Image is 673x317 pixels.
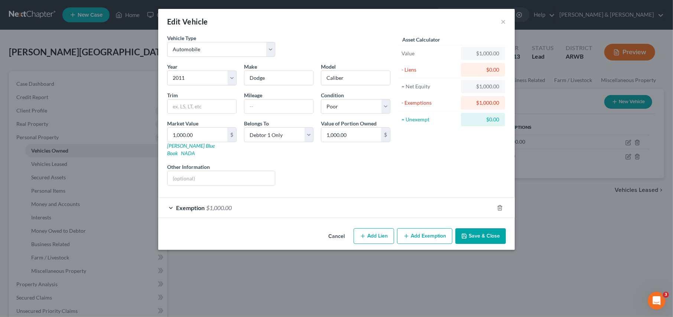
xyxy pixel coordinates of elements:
button: Add Lien [354,228,394,244]
label: Condition [321,91,344,99]
button: Save & Close [455,228,506,244]
label: Year [167,63,178,71]
span: 3 [663,292,669,298]
label: Trim [167,91,178,99]
div: = Unexempt [401,116,458,123]
button: Add Exemption [397,228,452,244]
div: Edit Vehicle [167,16,208,27]
span: Exemption [176,204,205,211]
label: Market Value [167,120,198,127]
label: Vehicle Type [167,34,196,42]
input: ex. LS, LT, etc [168,99,236,114]
div: $ [227,128,236,142]
div: - Exemptions [401,99,458,107]
div: = Net Equity [401,83,458,90]
label: Asset Calculator [402,36,440,43]
input: -- [244,99,313,114]
input: ex. Nissan [244,71,313,85]
button: Cancel [322,229,351,244]
a: [PERSON_NAME] Blue Book [167,143,215,156]
iframe: Intercom live chat [648,292,666,310]
div: Value [401,50,458,57]
div: $1,000.00 [467,99,499,107]
span: $1,000.00 [206,204,232,211]
div: $1,000.00 [467,50,499,57]
span: Make [244,63,257,70]
div: $ [381,128,390,142]
input: 0.00 [321,128,381,142]
div: - Liens [401,66,458,73]
input: ex. Altima [321,71,390,85]
a: NADA [181,150,195,156]
label: Model [321,63,336,71]
input: (optional) [168,171,275,185]
input: 0.00 [168,128,227,142]
label: Value of Portion Owned [321,120,377,127]
div: $1,000.00 [467,83,499,90]
button: × [501,17,506,26]
label: Mileage [244,91,262,99]
span: Belongs To [244,120,269,127]
label: Other Information [167,163,210,171]
div: $0.00 [467,66,499,73]
div: $0.00 [467,116,499,123]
